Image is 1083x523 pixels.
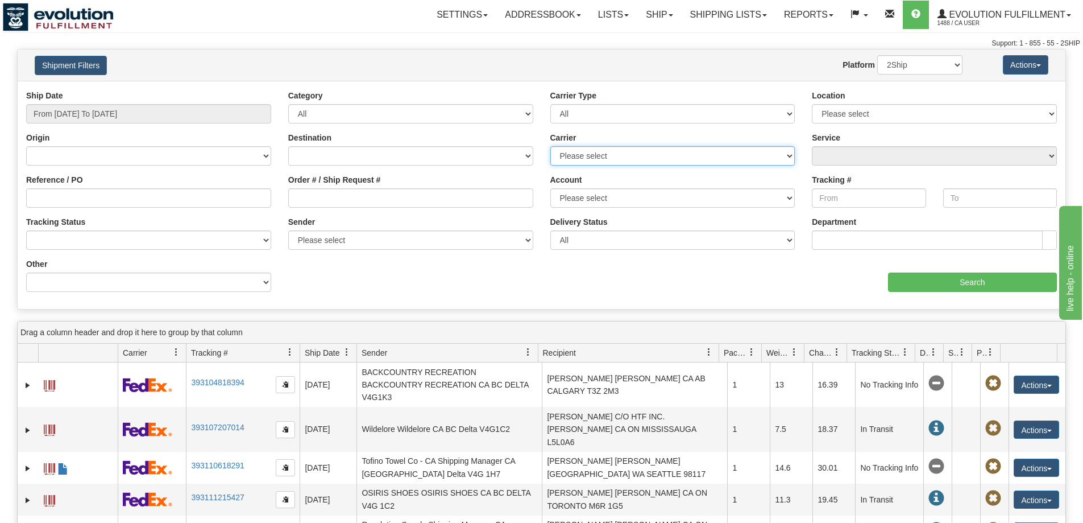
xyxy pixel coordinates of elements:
button: Actions [1014,459,1059,477]
span: Pickup Not Assigned [985,491,1001,506]
td: [DATE] [300,407,356,451]
a: Reports [775,1,842,29]
td: [PERSON_NAME] [PERSON_NAME] CA ON TORONTO M6R 1G5 [542,484,727,516]
a: Shipping lists [682,1,775,29]
label: Department [812,216,856,228]
span: Pickup Not Assigned [985,421,1001,436]
span: Packages [724,347,748,359]
img: 2 - FedEx Express® [123,422,172,436]
div: grid grouping header [18,322,1065,344]
a: Label [44,490,55,508]
img: 2 - FedEx Express® [123,378,172,392]
a: Charge filter column settings [827,343,847,362]
a: Tracking # filter column settings [280,343,300,362]
label: Ship Date [26,90,63,101]
a: 393111215427 [191,493,244,502]
label: Carrier Type [550,90,596,101]
td: 19.45 [812,484,855,516]
input: From [812,188,926,208]
td: 1 [727,407,770,451]
button: Copy to clipboard [276,459,295,476]
a: Expand [22,495,34,506]
button: Copy to clipboard [276,491,295,508]
span: Ship Date [305,347,339,359]
a: Shipment Issues filter column settings [952,343,972,362]
span: Pickup Not Assigned [985,376,1001,392]
span: Charge [809,347,833,359]
label: Category [288,90,323,101]
span: Delivery Status [920,347,930,359]
td: BACKCOUNTRY RECREATION BACKCOUNTRY RECREATION CA BC DELTA V4G1K3 [356,363,542,407]
a: 393104818394 [191,378,244,387]
img: logo1488.jpg [3,3,114,31]
label: Carrier [550,132,576,143]
a: Tracking Status filter column settings [895,343,915,362]
span: Carrier [123,347,147,359]
a: 393107207014 [191,423,244,432]
td: 13 [770,363,812,407]
label: Other [26,258,47,270]
a: Evolution Fulfillment 1488 / CA User [929,1,1080,29]
td: 18.37 [812,407,855,451]
a: Lists [590,1,637,29]
a: Carrier filter column settings [167,343,186,362]
button: Actions [1014,421,1059,439]
label: Sender [288,216,315,228]
td: [DATE] [300,484,356,516]
span: Sender [362,347,387,359]
td: 7.5 [770,407,812,451]
label: Tracking Status [26,216,85,228]
span: Shipment Issues [948,347,958,359]
span: Pickup Status [977,347,986,359]
td: No Tracking Info [855,452,923,484]
label: Reference / PO [26,174,83,186]
span: 1488 / CA User [937,18,1023,29]
td: [PERSON_NAME] [PERSON_NAME] CA AB CALGARY T3Z 2M3 [542,363,727,407]
a: Expand [22,425,34,436]
td: 1 [727,452,770,484]
span: Evolution Fulfillment [947,10,1065,19]
span: No Tracking Info [928,376,944,392]
td: OSIRIS SHOES OSIRIS SHOES CA BC DELTA V4G 1C2 [356,484,542,516]
a: Ship [637,1,681,29]
label: Platform [843,59,875,71]
iframe: chat widget [1057,203,1082,319]
button: Copy to clipboard [276,376,295,393]
span: In Transit [928,421,944,436]
td: [DATE] [300,363,356,407]
button: Shipment Filters [35,56,107,75]
img: 2 - FedEx Express® [123,460,172,475]
button: Copy to clipboard [276,421,295,438]
button: Actions [1014,376,1059,394]
input: To [943,188,1057,208]
td: [DATE] [300,452,356,484]
a: Label [44,419,55,438]
td: No Tracking Info [855,363,923,407]
a: Sender filter column settings [518,343,538,362]
td: 30.01 [812,452,855,484]
label: Service [812,132,840,143]
a: Label [44,458,55,476]
img: 2 - FedEx Express® [123,492,172,506]
td: 1 [727,363,770,407]
a: Ship Date filter column settings [337,343,356,362]
a: Addressbook [496,1,590,29]
label: Tracking # [812,174,851,186]
td: [PERSON_NAME] C/O HTF INC. [PERSON_NAME] CA ON MISSISSAUGA L5L0A6 [542,407,727,451]
label: Destination [288,132,331,143]
label: Origin [26,132,49,143]
a: Expand [22,463,34,474]
td: 11.3 [770,484,812,516]
button: Actions [1003,55,1048,75]
td: In Transit [855,407,923,451]
a: Expand [22,380,34,391]
a: Delivery Status filter column settings [924,343,943,362]
a: Commercial Invoice [57,458,69,476]
span: Tracking # [191,347,228,359]
label: Order # / Ship Request # [288,174,381,186]
div: live help - online [9,7,105,20]
a: Weight filter column settings [785,343,804,362]
div: Support: 1 - 855 - 55 - 2SHIP [3,39,1080,48]
input: Search [888,273,1057,292]
span: Tracking Status [852,347,901,359]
